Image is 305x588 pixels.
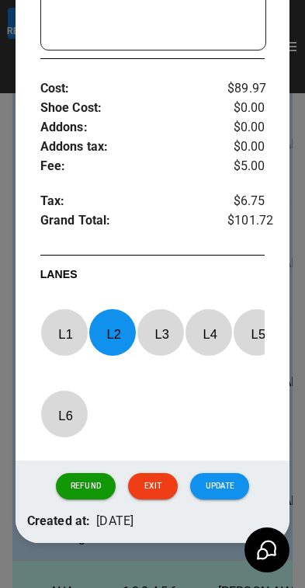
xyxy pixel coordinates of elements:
[227,118,265,137] p: $0.00
[128,473,178,499] button: Exit
[190,473,249,499] button: Update
[40,266,265,288] p: LANES
[56,473,116,499] button: Refund
[88,316,140,353] p: L 2
[137,316,188,353] p: L 3
[227,192,265,211] p: $6.75
[227,79,265,99] p: $89.97
[40,137,227,157] p: Addons tax :
[40,79,227,99] p: Cost :
[185,316,236,353] p: L 4
[96,512,133,531] p: [DATE]
[227,157,265,176] p: $5.00
[40,192,227,211] p: Tax :
[40,99,227,118] p: Shoe Cost :
[40,398,92,434] p: L 6
[227,137,265,157] p: $0.00
[233,316,284,353] p: L 5
[40,316,92,353] p: L 1
[40,157,227,176] p: Fee :
[40,211,227,235] p: Grand Total :
[27,512,91,531] p: Created at:
[227,211,265,235] p: $101.72
[40,118,227,137] p: Addons :
[227,99,265,118] p: $0.00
